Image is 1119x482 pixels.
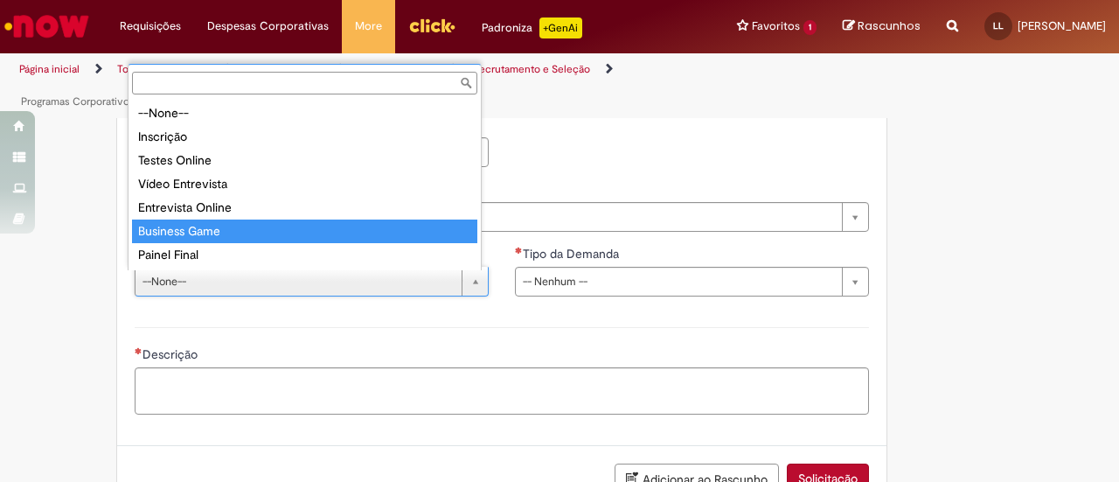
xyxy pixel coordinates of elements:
div: Testes Online [132,149,477,172]
div: Vídeo Entrevista [132,172,477,196]
ul: Etapa Atual [129,98,481,270]
div: Entrevista Online [132,196,477,220]
div: Painel Final [132,243,477,267]
div: Business Game [132,220,477,243]
div: Inscrição [132,125,477,149]
div: --None-- [132,101,477,125]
